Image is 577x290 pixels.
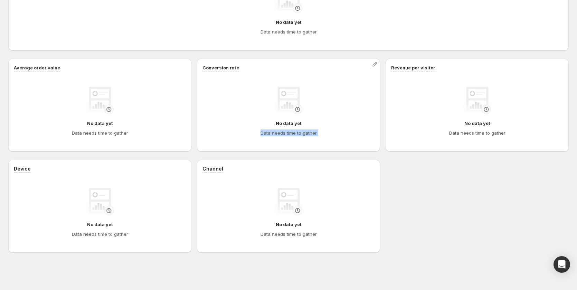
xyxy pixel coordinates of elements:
[275,188,302,215] img: No data yet
[14,64,60,71] h3: Average order value
[86,188,114,215] img: No data yet
[276,221,302,228] h4: No data yet
[391,64,435,71] h3: Revenue per visitor
[202,64,239,71] h3: Conversion rate
[276,19,302,26] h4: No data yet
[14,165,31,172] h3: Device
[87,120,113,127] h4: No data yet
[554,256,570,273] div: Open Intercom Messenger
[261,129,317,136] h4: Data needs time to gather
[72,129,128,136] h4: Data needs time to gather
[463,87,491,114] img: No data yet
[87,221,113,228] h4: No data yet
[261,231,317,238] h4: Data needs time to gather
[261,28,317,35] h4: Data needs time to gather
[449,129,505,136] h4: Data needs time to gather
[275,87,302,114] img: No data yet
[464,120,490,127] h4: No data yet
[202,165,223,172] h3: Channel
[86,87,114,114] img: No data yet
[276,120,302,127] h4: No data yet
[72,231,128,238] h4: Data needs time to gather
